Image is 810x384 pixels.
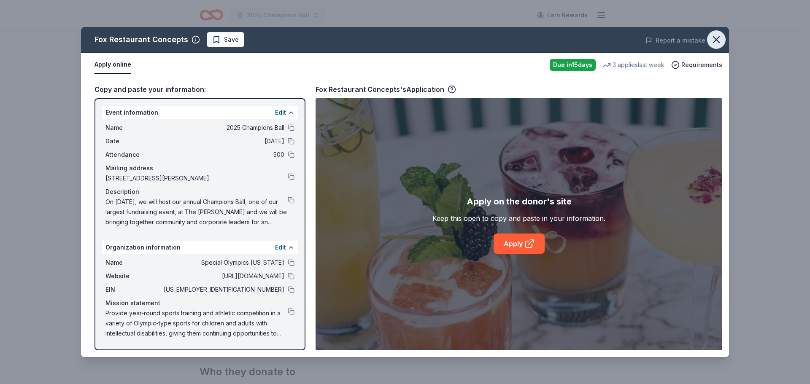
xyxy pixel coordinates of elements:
[162,150,284,160] span: 500
[645,35,705,46] button: Report a mistake
[105,187,294,197] div: Description
[602,60,664,70] div: 3 applies last week
[162,285,284,295] span: [US_EMPLOYER_IDENTIFICATION_NUMBER]
[105,150,162,160] span: Attendance
[162,136,284,146] span: [DATE]
[207,32,244,47] button: Save
[275,107,286,118] button: Edit
[94,33,188,46] div: Fox Restaurant Concepts
[316,84,456,95] div: Fox Restaurant Concepts's Application
[162,123,284,133] span: 2025 Champions Ball
[105,308,288,338] span: Provide year-round sports training and athletic competition in a variety of Olympic-type sports f...
[105,163,294,173] div: Mailing address
[162,258,284,268] span: Special Olympics [US_STATE]
[94,56,131,74] button: Apply online
[105,285,162,295] span: EIN
[105,258,162,268] span: Name
[102,241,298,254] div: Organization information
[494,234,545,254] a: Apply
[105,197,288,227] span: On [DATE], we will host our annual Champions Ball, one of our largest fundraising event, at The [...
[162,271,284,281] span: [URL][DOMAIN_NAME]
[224,35,239,45] span: Save
[550,59,596,71] div: Due in 15 days
[105,298,294,308] div: Mission statement
[671,60,722,70] button: Requirements
[105,136,162,146] span: Date
[94,84,305,95] div: Copy and paste your information:
[102,106,298,119] div: Event information
[275,242,286,252] button: Edit
[432,213,605,223] div: Keep this open to copy and paste in your information.
[105,173,288,183] span: [STREET_ADDRESS][PERSON_NAME]
[467,195,572,208] div: Apply on the donor's site
[681,60,722,70] span: Requirements
[105,123,162,133] span: Name
[105,271,162,281] span: Website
